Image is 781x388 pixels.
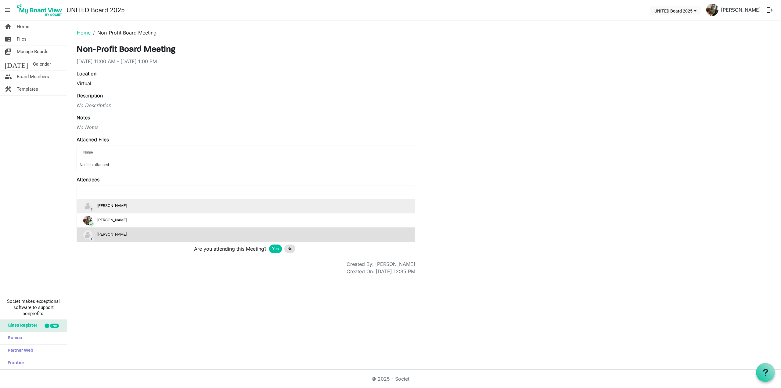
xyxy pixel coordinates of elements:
span: people [5,71,12,83]
span: Name [83,150,93,154]
label: Notes [77,114,90,121]
div: No [284,245,295,253]
td: checkJordan Pickett is template cell column header [77,213,415,227]
h3: Non-Profit Board Meeting [77,45,415,55]
div: No Description [77,102,415,109]
span: Partner Web [5,345,33,357]
span: Societ makes exceptional software to support nonprofits. [3,298,64,317]
div: [PERSON_NAME] [83,201,408,211]
div: No Notes [77,124,415,131]
a: © 2025 - Societ [372,376,409,382]
span: Frontier [5,357,24,369]
div: new [50,324,59,328]
span: Manage Boards [17,45,49,58]
img: no-profile-picture.svg [83,230,92,239]
span: [DATE] [5,58,28,70]
span: switch_account [5,45,12,58]
span: Yes [272,246,279,252]
div: [PERSON_NAME] [83,216,408,225]
img: no-profile-picture.svg [83,201,92,211]
label: Attached Files [77,136,109,143]
label: Location [77,70,96,77]
span: home [5,20,12,33]
span: menu [2,4,13,16]
label: Description [77,92,103,99]
span: folder_shared [5,33,12,45]
div: Yes [269,245,282,253]
div: Created On: [DATE] 12:35 PM [347,268,415,275]
li: Non-Profit Board Meeting [91,29,157,36]
div: [PERSON_NAME] [83,230,408,239]
img: My Board View Logo [15,2,64,18]
td: No files attached [77,159,415,171]
span: Templates [17,83,38,95]
span: Board Members [17,71,49,83]
img: p5dYXL5kfy9uCjBzMoIKmEVq9ZhmDsSkbIGPCaOaGEGbKB82wvc9Y4YsJhiNg1WKR5p_iPHV5eY_5fAp2u21oQ_thumb.png [706,4,718,16]
span: check [89,221,94,227]
td: ?Keiti Corcoran is template cell column header [77,227,415,242]
button: UNITED Board 2025 dropdownbutton [650,6,700,15]
span: Files [17,33,27,45]
span: No [287,246,292,252]
td: ?Heidi Pappert is template cell column header [77,199,415,213]
button: logout [763,4,776,16]
a: My Board View Logo [15,2,67,18]
div: Virtual [77,80,415,87]
span: ? [89,236,94,241]
a: [PERSON_NAME] [718,4,763,16]
span: construction [5,83,12,95]
span: Sumac [5,332,22,344]
div: Created By: [PERSON_NAME] [347,260,415,268]
label: Attendees [77,176,99,183]
a: UNITED Board 2025 [67,4,125,16]
a: Home [77,30,91,36]
span: Are you attending this Meeting? [194,245,267,252]
img: p5dYXL5kfy9uCjBzMoIKmEVq9ZhmDsSkbIGPCaOaGEGbKB82wvc9Y4YsJhiNg1WKR5p_iPHV5eY_5fAp2u21oQ_thumb.png [83,216,92,225]
span: ? [89,207,94,212]
span: Home [17,20,29,33]
span: Glass Register [5,320,37,332]
div: [DATE] 11:00 AM - [DATE] 1:00 PM [77,58,415,65]
span: Calendar [33,58,51,70]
